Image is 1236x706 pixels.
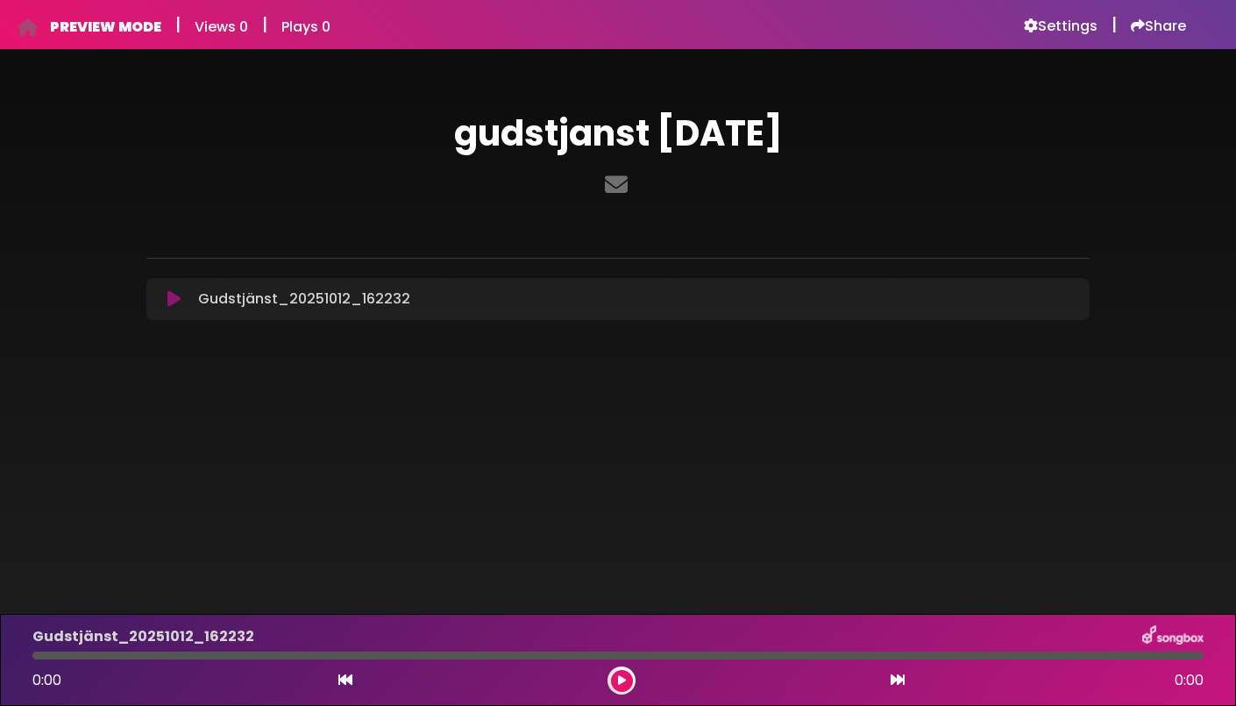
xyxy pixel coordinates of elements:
[146,112,1090,154] h1: gudstjanst [DATE]
[1024,18,1097,35] a: Settings
[195,18,248,35] h6: Views 0
[1112,14,1117,35] h5: |
[1131,18,1186,35] a: Share
[198,289,410,310] p: Gudstjänst_20251012_162232
[50,18,161,35] h6: PREVIEW MODE
[175,14,181,35] h5: |
[281,18,330,35] h6: Plays 0
[262,14,267,35] h5: |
